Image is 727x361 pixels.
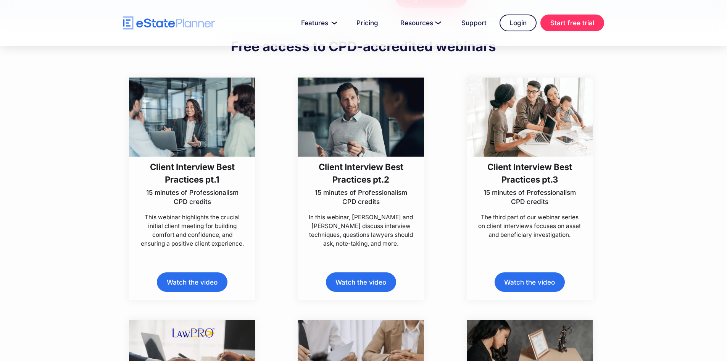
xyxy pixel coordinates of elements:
a: Resources [391,15,448,31]
a: Features [292,15,343,31]
p: This webinar highlights the crucial initial client meeting for building comfort and confidence, a... [140,213,245,248]
a: Watch the video [495,272,565,292]
p: 15 minutes of Professionalism CPD credits [140,188,245,206]
a: Support [452,15,496,31]
p: 15 minutes of Professionalism CPD credits [477,188,582,206]
h3: Client Interview Best Practices pt.2 [308,160,414,186]
a: Client Interview Best Practices pt.215 minutes of Professionalism CPD creditsIn this webinar, [PE... [298,78,424,248]
p: In this webinar, [PERSON_NAME] and [PERSON_NAME] discuss interview techniques, questions lawyers ... [308,213,414,248]
h3: Client Interview Best Practices pt.3 [477,160,582,186]
a: home [123,16,215,30]
a: Login [500,15,537,31]
a: Watch the video [157,272,227,292]
a: Watch the video [326,272,396,292]
h2: Free access to CPD-accredited webinars [231,38,496,55]
a: Client Interview Best Practices pt.115 minutes of Professionalism CPD creditsThis webinar highlig... [129,78,255,248]
h3: Client Interview Best Practices pt.1 [140,160,245,186]
a: Pricing [347,15,387,31]
a: Client Interview Best Practices pt.315 minutes of Professionalism CPD creditsThe third part of ou... [467,78,593,239]
p: 15 minutes of Professionalism CPD credits [308,188,414,206]
a: Start free trial [540,15,604,31]
p: The third part of our webinar series on client interviews focuses on asset and beneficiary invest... [477,213,582,239]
